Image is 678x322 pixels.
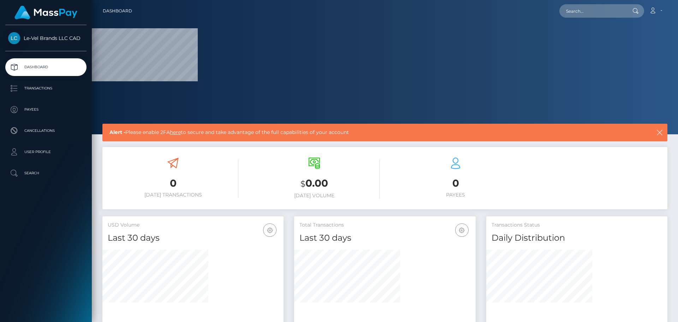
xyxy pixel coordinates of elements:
[5,58,87,76] a: Dashboard
[108,232,278,244] h4: Last 30 days
[390,176,521,190] h3: 0
[8,104,84,115] p: Payees
[14,6,77,19] img: MassPay Logo
[5,35,87,41] span: Le-Vel Brands LLC CAD
[299,222,470,229] h5: Total Transactions
[108,192,238,198] h6: [DATE] Transactions
[301,179,305,189] small: $
[492,232,662,244] h4: Daily Distribution
[8,62,84,72] p: Dashboard
[109,129,600,136] span: Please enable 2FA to secure and take advantage of the full capabilities of your account
[170,129,181,135] a: here
[108,176,238,190] h3: 0
[5,122,87,140] a: Cancellations
[8,32,20,44] img: Le-Vel Brands LLC CAD
[8,147,84,157] p: User Profile
[5,164,87,182] a: Search
[5,80,87,97] a: Transactions
[5,143,87,161] a: User Profile
[249,176,380,191] h3: 0.00
[108,222,278,229] h5: USD Volume
[8,168,84,178] p: Search
[249,193,380,199] h6: [DATE] Volume
[5,101,87,118] a: Payees
[492,222,662,229] h5: Transactions Status
[559,4,626,18] input: Search...
[103,4,132,18] a: Dashboard
[8,83,84,94] p: Transactions
[390,192,521,198] h6: Payees
[299,232,470,244] h4: Last 30 days
[8,125,84,136] p: Cancellations
[109,129,125,135] b: Alert -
